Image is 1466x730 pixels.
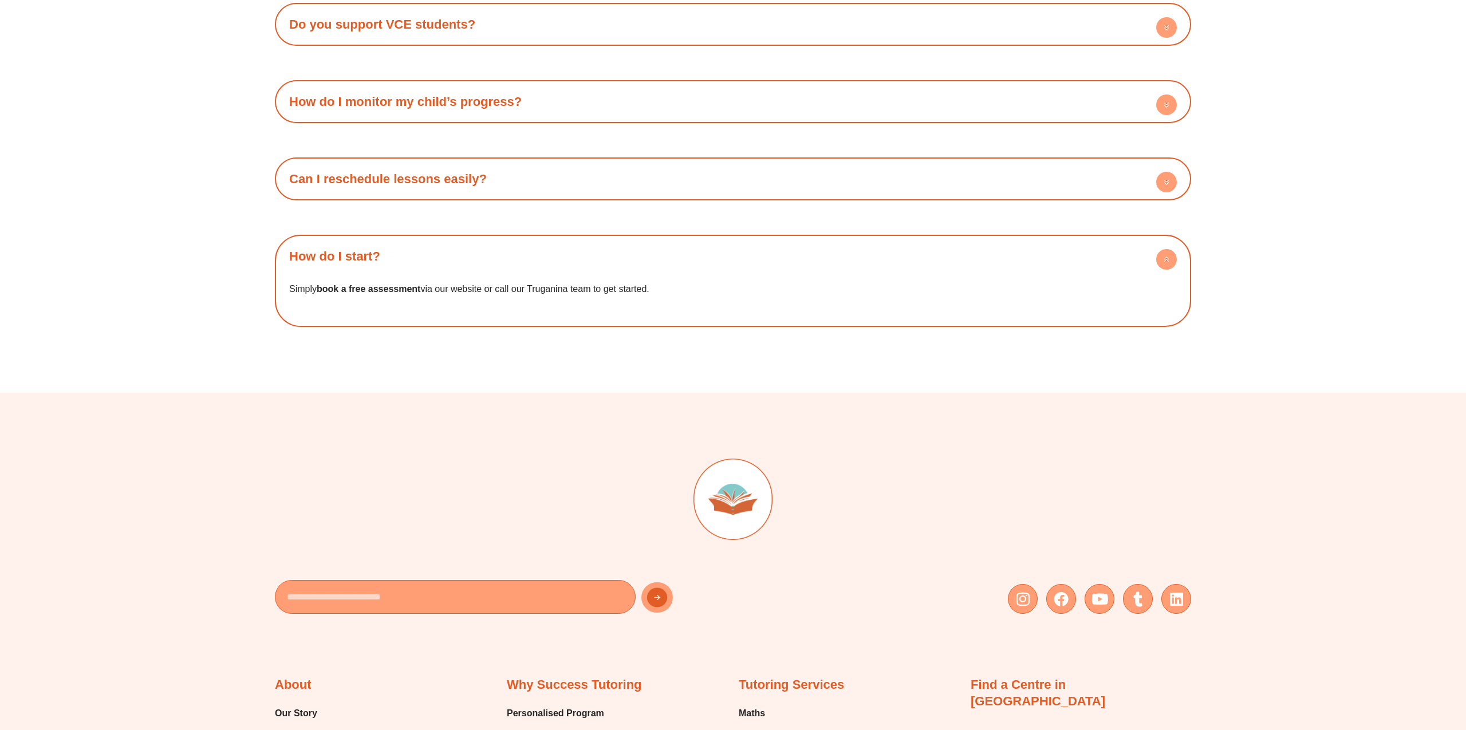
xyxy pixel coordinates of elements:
span: Maths [739,705,765,722]
span: via our website or call our Truganina team to get started. [420,284,649,294]
div: How do I monitor my child’s progress? [281,86,1185,117]
a: Find a Centre in [GEOGRAPHIC_DATA] [971,677,1105,708]
div: How do I start? [281,272,1185,321]
div: Do you support VCE students? [281,9,1185,40]
span: Simply [289,284,317,294]
a: Do you support VCE students? [289,17,475,31]
form: New Form [275,580,727,619]
b: book a free assessment [317,284,420,294]
h2: About [275,677,312,693]
a: How do I start? [289,249,380,263]
a: How do I monitor my child’s progress? [289,94,522,109]
iframe: Chat Widget [1270,601,1466,730]
a: Our Story [275,705,358,722]
span: Our Story [275,705,317,722]
a: Can I reschedule lessons easily? [289,172,487,186]
h2: Tutoring Services [739,677,844,693]
a: Maths [739,705,794,722]
div: Can I reschedule lessons easily? [281,163,1185,195]
a: Personalised Program [507,705,604,722]
h2: Why Success Tutoring [507,677,642,693]
div: How do I start? [281,240,1185,272]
